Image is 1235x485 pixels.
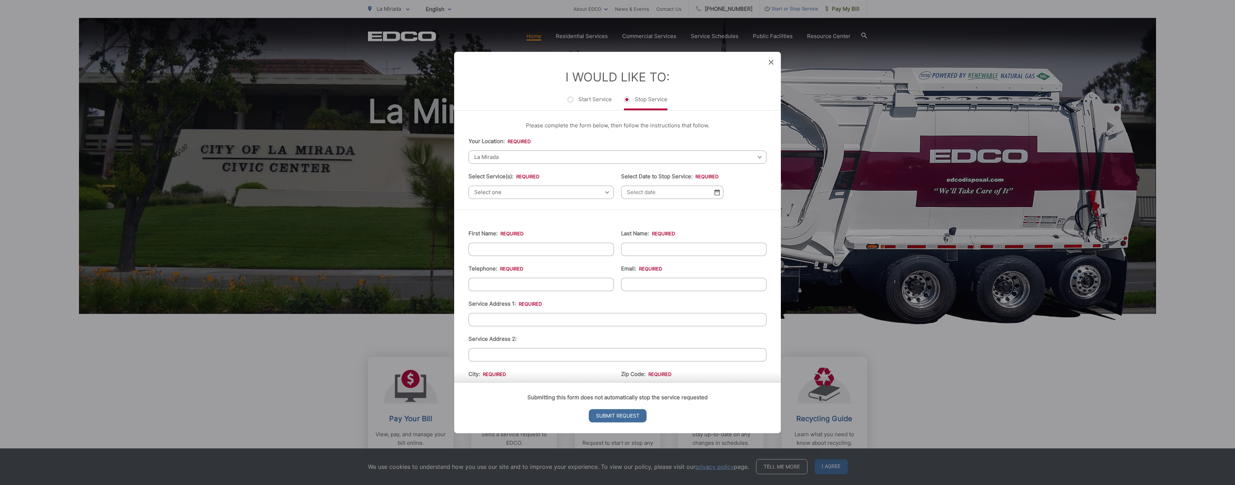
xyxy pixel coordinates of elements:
label: Select Date to Stop Service: [621,173,718,180]
strong: Submitting this form does not automatically stop the service requested [527,394,708,401]
label: Stop Service [624,96,667,110]
p: Please complete the form below, then follow the instructions that follow. [469,121,766,130]
img: Select date [714,189,720,195]
label: Your Location: [469,138,531,145]
label: Telephone: [469,265,523,272]
input: Submit Request [589,409,647,423]
label: City: [469,371,506,377]
label: I Would Like To: [565,70,670,84]
span: La Mirada [469,150,766,164]
span: Select one [469,185,614,199]
label: Select Service(s): [469,173,539,180]
label: Last Name: [621,230,675,237]
label: Service Address 1: [469,301,542,307]
label: Service Address 2: [469,336,517,342]
label: Email: [621,265,662,272]
label: Zip Code: [621,371,671,377]
label: Start Service [568,96,612,110]
input: Select date [621,185,723,199]
label: First Name: [469,230,523,237]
